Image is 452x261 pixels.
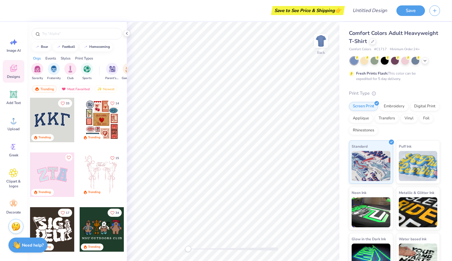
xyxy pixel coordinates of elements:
[6,210,21,215] span: Decorate
[7,48,21,53] span: Image AI
[33,56,41,61] div: Orgs
[61,87,66,91] img: most_fav.gif
[374,47,387,52] span: # C1717
[105,76,119,81] span: Parent's Weekend
[399,143,411,149] span: Puff Ink
[89,45,110,48] div: homecoming
[47,76,61,81] span: Fraternity
[66,211,69,214] span: 17
[348,5,392,17] input: Untitled Design
[22,242,44,248] strong: Need help?
[61,56,71,61] div: Styles
[396,5,425,16] button: Save
[35,87,39,91] img: trending.gif
[88,245,100,249] div: Trending
[108,209,122,217] button: Like
[35,45,40,49] img: trend_line.gif
[64,63,76,81] div: filter for Club
[335,7,341,14] span: 👉
[356,71,430,81] div: This color can be expedited for 5 day delivery.
[81,63,93,81] div: filter for Sports
[115,157,119,160] span: 15
[32,42,51,51] button: bear
[41,45,48,48] div: bear
[349,114,373,123] div: Applique
[97,87,102,91] img: newest.gif
[115,102,119,105] span: 14
[399,236,426,242] span: Water based Ink
[122,76,136,81] span: Game Day
[38,190,51,195] div: Trending
[58,99,72,107] button: Like
[352,236,386,242] span: Glow in the Dark Ink
[399,151,438,181] img: Puff Ink
[105,63,119,81] div: filter for Parent's Weekend
[31,63,43,81] button: filter button
[399,197,438,227] img: Metallic & Glitter Ink
[349,29,438,45] span: Comfort Colors Adult Heavyweight T-Shirt
[41,31,118,37] input: Try "Alpha"
[352,143,368,149] span: Standard
[38,135,51,140] div: Trending
[108,154,122,162] button: Like
[349,126,378,135] div: Rhinestones
[185,246,191,252] div: Accessibility label
[32,76,43,81] span: Sorority
[349,102,378,111] div: Screen Print
[75,56,93,61] div: Print Types
[108,99,122,107] button: Like
[375,114,399,123] div: Transfers
[9,153,18,158] span: Greek
[50,66,57,72] img: Fraternity Image
[380,102,408,111] div: Embroidery
[7,74,20,79] span: Designs
[122,63,136,81] button: filter button
[64,63,76,81] button: filter button
[88,190,100,195] div: Trending
[349,90,440,97] div: Print Type
[6,100,21,105] span: Add Text
[122,63,136,81] div: filter for Game Day
[84,66,90,72] img: Sports Image
[53,42,78,51] button: football
[109,66,116,72] img: Parent's Weekend Image
[65,154,72,161] button: Like
[67,66,74,72] img: Club Image
[58,209,72,217] button: Like
[125,66,132,72] img: Game Day Image
[410,102,439,111] div: Digital Print
[356,71,388,76] strong: Fresh Prints Flash:
[399,189,434,196] span: Metallic & Glitter Ink
[317,50,325,55] div: Back
[83,45,88,49] img: trend_line.gif
[94,85,117,93] div: Newest
[82,76,92,81] span: Sports
[105,63,119,81] button: filter button
[8,127,20,131] span: Upload
[62,45,75,48] div: football
[47,63,61,81] div: filter for Fraternity
[31,63,43,81] div: filter for Sorority
[419,114,433,123] div: Foil
[315,35,327,47] img: Back
[273,6,343,15] div: Save to See Price & Shipping
[66,102,69,105] span: 33
[67,76,74,81] span: Club
[88,135,100,140] div: Trending
[80,42,113,51] button: homecoming
[4,179,23,189] span: Clipart & logos
[401,114,417,123] div: Vinyl
[59,85,93,93] div: Most Favorited
[47,63,61,81] button: filter button
[32,85,57,93] div: Trending
[390,47,420,52] span: Minimum Order: 24 +
[352,197,390,227] img: Neon Ink
[45,56,56,61] div: Events
[34,66,41,72] img: Sorority Image
[352,189,366,196] span: Neon Ink
[349,47,371,52] span: Comfort Colors
[56,45,61,49] img: trend_line.gif
[352,151,390,181] img: Standard
[81,63,93,81] button: filter button
[115,211,119,214] span: 34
